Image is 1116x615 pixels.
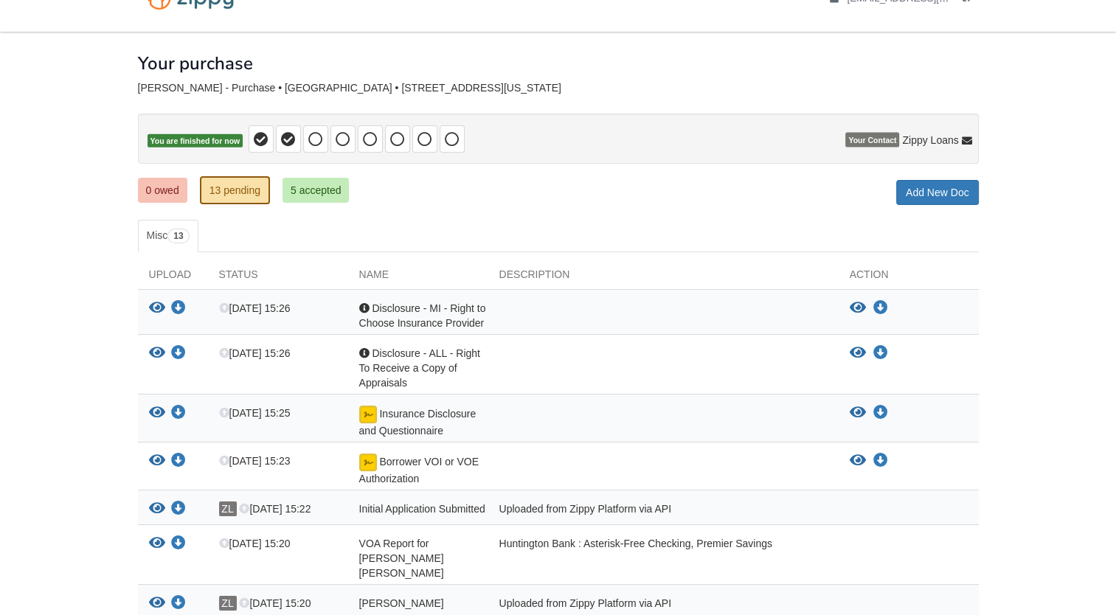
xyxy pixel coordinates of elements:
[219,455,291,467] span: [DATE] 15:23
[171,408,186,420] a: Download Insurance Disclosure and Questionnaire
[171,303,186,315] a: Download Disclosure - MI - Right to Choose Insurance Provider
[239,503,311,515] span: [DATE] 15:22
[149,301,165,316] button: View Disclosure - MI - Right to Choose Insurance Provider
[873,407,888,419] a: Download Insurance Disclosure and Questionnaire
[488,536,839,580] div: Huntington Bank : Asterisk-Free Checking, Premier Savings
[200,176,270,204] a: 13 pending
[359,503,485,515] span: Initial Application Submitted
[149,536,165,552] button: View VOA Report for Amy Lynn Anderson
[219,596,237,611] span: ZL
[149,596,165,611] button: View Amy_Anderson_esign_consent
[171,456,186,468] a: Download Borrower VOI or VOE Authorization
[138,267,208,289] div: Upload
[219,347,291,359] span: [DATE] 15:26
[283,178,350,203] a: 5 accepted
[171,538,186,550] a: Download VOA Report for Amy Lynn Anderson
[839,267,979,289] div: Action
[488,267,839,289] div: Description
[873,302,888,314] a: Download Disclosure - MI - Right to Choose Insurance Provider
[359,302,486,329] span: Disclosure - MI - Right to Choose Insurance Provider
[219,302,291,314] span: [DATE] 15:26
[850,301,866,316] button: View Disclosure - MI - Right to Choose Insurance Provider
[138,54,253,73] h1: Your purchase
[359,456,479,484] span: Borrower VOI or VOE Authorization
[149,406,165,421] button: View Insurance Disclosure and Questionnaire
[902,133,958,147] span: Zippy Loans
[171,598,186,610] a: Download Amy_Anderson_esign_consent
[359,454,377,471] img: Document fully signed
[359,406,377,423] img: Document fully signed
[873,455,888,467] a: Download Borrower VOI or VOE Authorization
[488,501,839,521] div: Uploaded from Zippy Platform via API
[873,347,888,359] a: Download Disclosure - ALL - Right To Receive a Copy of Appraisals
[138,220,198,252] a: Misc
[149,454,165,469] button: View Borrower VOI or VOE Authorization
[488,596,839,615] div: Uploaded from Zippy Platform via API
[359,538,444,579] span: VOA Report for [PERSON_NAME] [PERSON_NAME]
[148,134,243,148] span: You are finished for now
[850,454,866,468] button: View Borrower VOI or VOE Authorization
[845,133,899,147] span: Your Contact
[138,178,187,203] a: 0 owed
[208,267,348,289] div: Status
[167,229,189,243] span: 13
[219,538,291,549] span: [DATE] 15:20
[359,347,480,389] span: Disclosure - ALL - Right To Receive a Copy of Appraisals
[359,597,444,609] span: [PERSON_NAME]
[171,504,186,515] a: Download Initial Application Submitted
[896,180,979,205] a: Add New Doc
[850,346,866,361] button: View Disclosure - ALL - Right To Receive a Copy of Appraisals
[149,501,165,517] button: View Initial Application Submitted
[149,346,165,361] button: View Disclosure - ALL - Right To Receive a Copy of Appraisals
[219,501,237,516] span: ZL
[138,82,979,94] div: [PERSON_NAME] - Purchase • [GEOGRAPHIC_DATA] • [STREET_ADDRESS][US_STATE]
[171,348,186,360] a: Download Disclosure - ALL - Right To Receive a Copy of Appraisals
[850,406,866,420] button: View Insurance Disclosure and Questionnaire
[359,408,476,437] span: Insurance Disclosure and Questionnaire
[239,597,311,609] span: [DATE] 15:20
[348,267,488,289] div: Name
[219,407,291,419] span: [DATE] 15:25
